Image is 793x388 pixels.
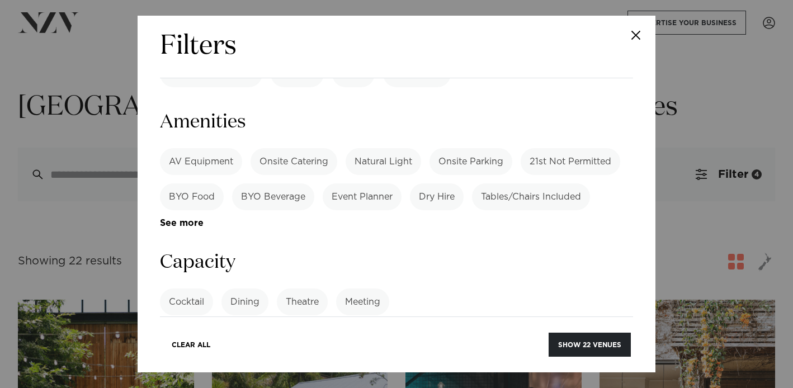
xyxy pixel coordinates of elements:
[251,148,337,175] label: Onsite Catering
[472,183,590,210] label: Tables/Chairs Included
[232,183,314,210] label: BYO Beverage
[221,288,268,315] label: Dining
[160,288,213,315] label: Cocktail
[277,288,328,315] label: Theatre
[160,148,242,175] label: AV Equipment
[160,110,633,135] h3: Amenities
[162,333,220,357] button: Clear All
[323,183,402,210] label: Event Planner
[336,288,389,315] label: Meeting
[549,333,631,357] button: Show 22 venues
[429,148,512,175] label: Onsite Parking
[160,183,224,210] label: BYO Food
[160,29,237,64] h2: Filters
[616,16,655,55] button: Close
[160,250,633,275] h3: Capacity
[410,183,464,210] label: Dry Hire
[521,148,620,175] label: 21st Not Permitted
[346,148,421,175] label: Natural Light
